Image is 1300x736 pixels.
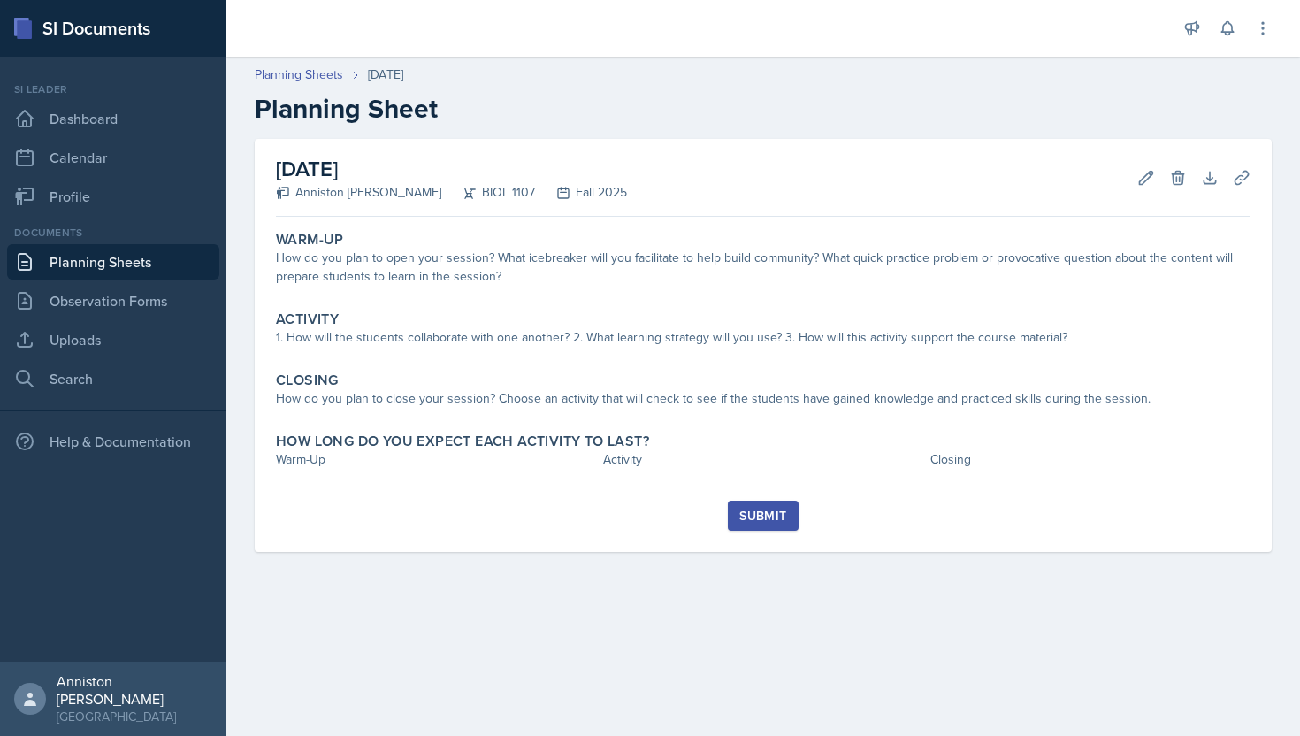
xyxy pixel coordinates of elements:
[276,372,339,389] label: Closing
[7,244,219,280] a: Planning Sheets
[276,153,627,185] h2: [DATE]
[276,310,339,328] label: Activity
[368,65,403,84] div: [DATE]
[276,450,596,469] div: Warm-Up
[7,322,219,357] a: Uploads
[535,183,627,202] div: Fall 2025
[7,424,219,459] div: Help & Documentation
[255,65,343,84] a: Planning Sheets
[728,501,798,531] button: Submit
[255,93,1272,125] h2: Planning Sheet
[7,225,219,241] div: Documents
[930,450,1250,469] div: Closing
[276,389,1250,408] div: How do you plan to close your session? Choose an activity that will check to see if the students ...
[57,672,212,708] div: Anniston [PERSON_NAME]
[276,249,1250,286] div: How do you plan to open your session? What icebreaker will you facilitate to help build community...
[7,283,219,318] a: Observation Forms
[57,708,212,725] div: [GEOGRAPHIC_DATA]
[276,433,649,450] label: How long do you expect each activity to last?
[276,328,1250,347] div: 1. How will the students collaborate with one another? 2. What learning strategy will you use? 3....
[7,179,219,214] a: Profile
[7,81,219,97] div: Si leader
[276,231,344,249] label: Warm-Up
[7,101,219,136] a: Dashboard
[276,183,441,202] div: Anniston [PERSON_NAME]
[7,140,219,175] a: Calendar
[603,450,923,469] div: Activity
[7,361,219,396] a: Search
[739,509,786,523] div: Submit
[441,183,535,202] div: BIOL 1107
